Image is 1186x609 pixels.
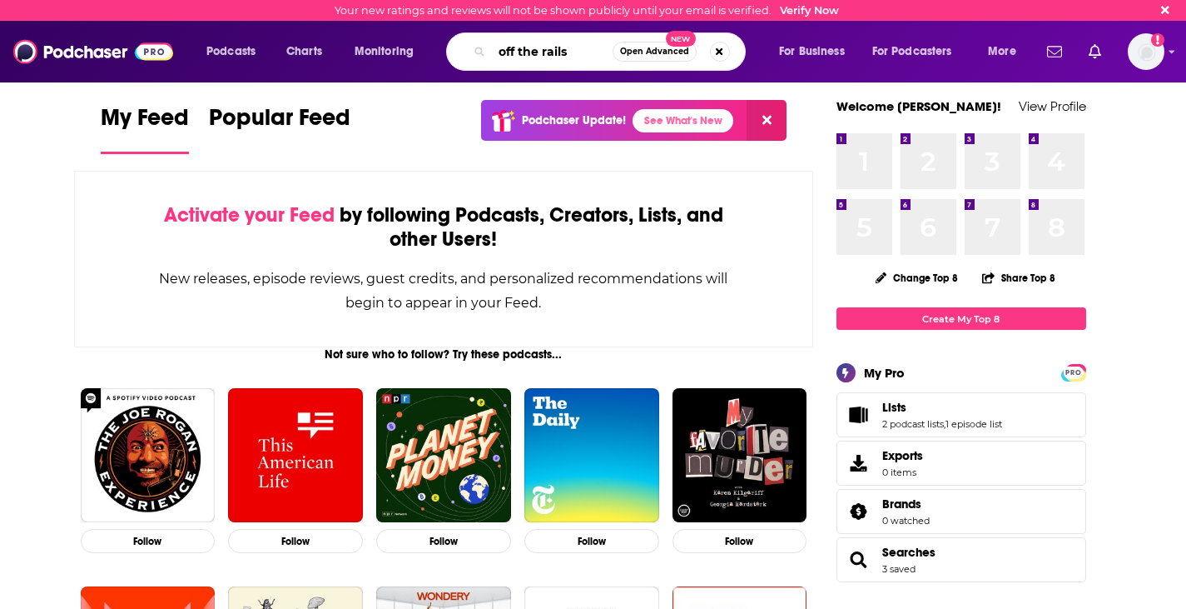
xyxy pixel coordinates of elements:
[842,500,876,523] a: Brands
[74,347,814,362] div: Not sure who to follow? Try these podcasts...
[836,307,1086,330] a: Create My Top 8
[836,441,1086,486] a: Exports
[1019,98,1086,114] a: View Profile
[1064,366,1084,378] a: PRO
[779,40,845,63] span: For Business
[522,113,626,127] p: Podchaser Update!
[613,42,697,62] button: Open AdvancedNew
[882,545,935,560] a: Searches
[882,497,930,512] a: Brands
[864,365,905,381] div: My Pro
[209,103,350,142] span: Popular Feed
[836,98,1001,114] a: Welcome [PERSON_NAME]!
[1128,33,1164,70] span: Logged in as Citichaser
[1128,33,1164,70] button: Show profile menu
[836,489,1086,534] span: Brands
[882,418,944,430] a: 2 podcast lists
[158,203,730,252] div: by following Podcasts, Creators, Lists, and other Users!
[836,537,1086,582] span: Searches
[275,38,332,65] a: Charts
[81,388,216,523] img: The Joe Rogan Experience
[882,448,923,463] span: Exports
[882,467,923,478] span: 0 items
[376,529,511,553] button: Follow
[228,388,363,523] img: This American Life
[672,388,807,523] img: My Favorite Murder with Karen Kilgariff and Georgia Hardstark
[981,262,1056,294] button: Share Top 8
[158,267,730,315] div: New releases, episode reviews, guest credits, and personalized recommendations will begin to appe...
[209,103,350,154] a: Popular Feed
[492,38,613,65] input: Search podcasts, credits, & more...
[81,529,216,553] button: Follow
[866,267,969,288] button: Change Top 8
[101,103,189,142] span: My Feed
[195,38,277,65] button: open menu
[343,38,435,65] button: open menu
[988,40,1016,63] span: More
[1082,37,1108,66] a: Show notifications dropdown
[335,4,839,17] div: Your new ratings and reviews will not be shown publicly until your email is verified.
[355,40,414,63] span: Monitoring
[524,388,659,523] img: The Daily
[882,400,1002,415] a: Lists
[976,38,1037,65] button: open menu
[13,36,173,67] img: Podchaser - Follow, Share and Rate Podcasts
[842,403,876,427] a: Lists
[164,202,335,227] span: Activate your Feed
[944,418,945,430] span: ,
[620,47,689,56] span: Open Advanced
[524,529,659,553] button: Follow
[228,529,363,553] button: Follow
[633,109,733,132] a: See What's New
[767,38,866,65] button: open menu
[861,38,976,65] button: open menu
[882,515,930,527] a: 0 watched
[1064,367,1084,379] span: PRO
[842,452,876,475] span: Exports
[945,418,1002,430] a: 1 episode list
[666,31,696,47] span: New
[882,563,916,575] a: 3 saved
[836,392,1086,437] span: Lists
[882,400,906,415] span: Lists
[462,32,762,71] div: Search podcasts, credits, & more...
[206,40,256,63] span: Podcasts
[101,103,189,154] a: My Feed
[1151,33,1164,47] svg: Email not verified
[842,548,876,572] a: Searches
[1040,37,1069,66] a: Show notifications dropdown
[672,529,807,553] button: Follow
[286,40,322,63] span: Charts
[780,4,839,17] a: Verify Now
[1128,33,1164,70] img: User Profile
[376,388,511,523] img: Planet Money
[882,497,921,512] span: Brands
[872,40,952,63] span: For Podcasters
